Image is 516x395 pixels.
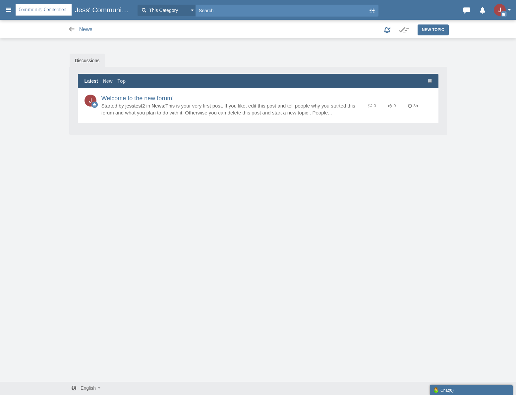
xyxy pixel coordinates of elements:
div: Chat [433,386,509,393]
a: New Topic [418,24,449,35]
span: This Category [147,7,178,14]
span: New Topic [422,27,444,32]
span: News [79,26,92,32]
a: Welcome to the new forum! [101,95,174,102]
input: Search [196,5,369,16]
img: COMMUNITY%201.png [16,4,75,16]
span: ( ) [449,388,454,393]
img: 29rsAoAAAAGSURBVAMAjmxCLX256dAAAAAASUVORK5CYII= [85,95,96,107]
a: Discussions [70,54,105,67]
img: 29rsAoAAAAGSURBVAMAjmxCLX256dAAAAAASUVORK5CYII= [494,4,506,16]
a: Latest [85,78,98,84]
button: This Category [138,5,196,16]
time: 3h [408,104,418,108]
span: 0 [374,104,376,108]
a: jesstest2 [125,103,145,109]
span: Jess' Community Connection Corner [75,6,134,14]
a: New [103,78,113,84]
span: 0 [394,104,396,108]
a: Top [118,78,126,84]
strong: 0 [450,388,452,393]
span: English [81,385,96,391]
a: News [151,103,164,109]
a: Jess' Community Connection Corner [16,4,134,16]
